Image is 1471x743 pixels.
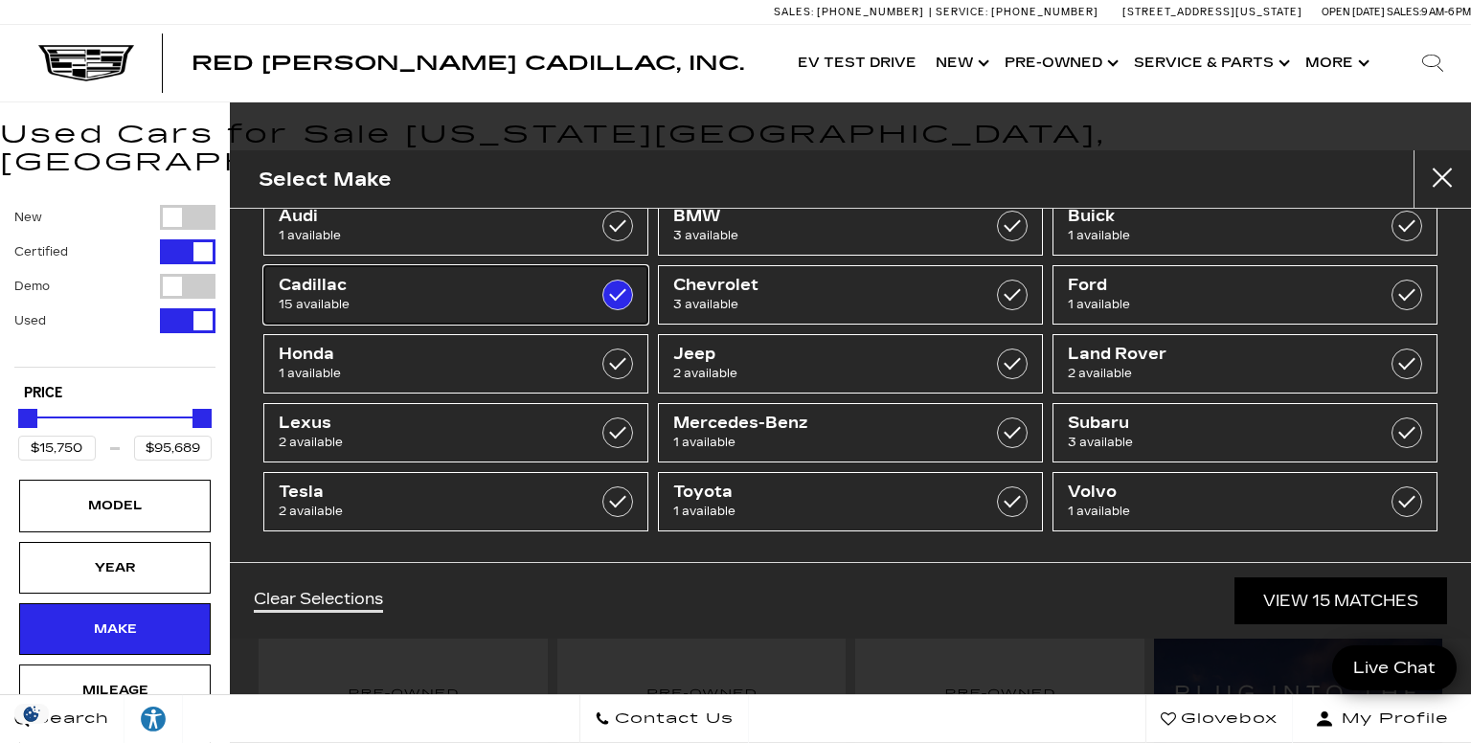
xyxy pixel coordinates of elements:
[19,603,211,655] div: MakeMake
[1394,25,1471,101] div: Search
[18,436,96,461] input: Minimum
[1334,706,1449,732] span: My Profile
[1421,6,1471,18] span: 9 AM-6 PM
[279,433,580,452] span: 2 available
[673,502,975,521] span: 1 available
[279,364,580,383] span: 1 available
[192,54,744,73] a: Red [PERSON_NAME] Cadillac, Inc.
[19,664,211,716] div: MileageMileage
[658,403,1043,462] a: Mercedes-Benz1 available
[18,402,212,461] div: Price
[19,480,211,531] div: ModelModel
[67,557,163,578] div: Year
[610,706,734,732] span: Contact Us
[24,385,206,402] h5: Price
[263,265,648,325] a: Cadillac15 available
[279,345,580,364] span: Honda
[1068,502,1369,521] span: 1 available
[263,403,648,462] a: Lexus2 available
[1052,334,1437,394] a: Land Rover2 available
[1068,276,1369,295] span: Ford
[134,436,212,461] input: Maximum
[788,25,926,101] a: EV Test Drive
[1068,414,1369,433] span: Subaru
[192,409,212,428] div: Maximum Price
[774,7,929,17] a: Sales: [PHONE_NUMBER]
[1296,25,1375,101] button: More
[279,502,580,521] span: 2 available
[1322,6,1385,18] span: Open [DATE]
[673,276,975,295] span: Chevrolet
[254,590,383,613] a: Clear Selections
[14,242,68,261] label: Certified
[19,542,211,594] div: YearYear
[192,52,744,75] span: Red [PERSON_NAME] Cadillac, Inc.
[279,276,580,295] span: Cadillac
[279,414,580,433] span: Lexus
[259,164,392,195] h2: Select Make
[817,6,924,18] span: [PHONE_NUMBER]
[1068,483,1369,502] span: Volvo
[936,6,988,18] span: Service:
[673,483,975,502] span: Toyota
[1068,364,1369,383] span: 2 available
[124,705,182,733] div: Explore your accessibility options
[673,414,975,433] span: Mercedes-Benz
[1068,207,1369,226] span: Buick
[1234,577,1447,624] a: View 15 Matches
[673,345,975,364] span: Jeep
[1344,657,1445,679] span: Live Chat
[658,196,1043,256] a: BMW3 available
[658,334,1043,394] a: Jeep2 available
[774,6,814,18] span: Sales:
[10,704,54,724] section: Click to Open Cookie Consent Modal
[926,25,995,101] a: New
[1293,695,1471,743] button: Open user profile menu
[673,295,975,314] span: 3 available
[1052,196,1437,256] a: Buick1 available
[673,207,975,226] span: BMW
[673,364,975,383] span: 2 available
[673,226,975,245] span: 3 available
[1068,295,1369,314] span: 1 available
[658,472,1043,531] a: Toyota1 available
[14,208,42,227] label: New
[673,433,975,452] span: 1 available
[279,483,580,502] span: Tesla
[1145,695,1293,743] a: Glovebox
[1124,25,1296,101] a: Service & Parts
[38,45,134,81] img: Cadillac Dark Logo with Cadillac White Text
[1176,706,1278,732] span: Glovebox
[1052,472,1437,531] a: Volvo1 available
[1332,645,1457,690] a: Live Chat
[18,409,37,428] div: Minimum Price
[279,226,580,245] span: 1 available
[929,7,1103,17] a: Service: [PHONE_NUMBER]
[10,704,54,724] img: Opt-Out Icon
[995,25,1124,101] a: Pre-Owned
[67,495,163,516] div: Model
[579,695,749,743] a: Contact Us
[30,706,109,732] span: Search
[1068,345,1369,364] span: Land Rover
[1068,433,1369,452] span: 3 available
[1387,6,1421,18] span: Sales:
[658,265,1043,325] a: Chevrolet3 available
[124,695,183,743] a: Explore your accessibility options
[279,207,580,226] span: Audi
[14,205,215,367] div: Filter by Vehicle Type
[67,619,163,640] div: Make
[1122,6,1302,18] a: [STREET_ADDRESS][US_STATE]
[1052,403,1437,462] a: Subaru3 available
[263,196,648,256] a: Audi1 available
[279,295,580,314] span: 15 available
[263,334,648,394] a: Honda1 available
[263,472,648,531] a: Tesla2 available
[1414,150,1471,208] button: Close
[14,311,46,330] label: Used
[67,680,163,701] div: Mileage
[991,6,1098,18] span: [PHONE_NUMBER]
[1068,226,1369,245] span: 1 available
[1052,265,1437,325] a: Ford1 available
